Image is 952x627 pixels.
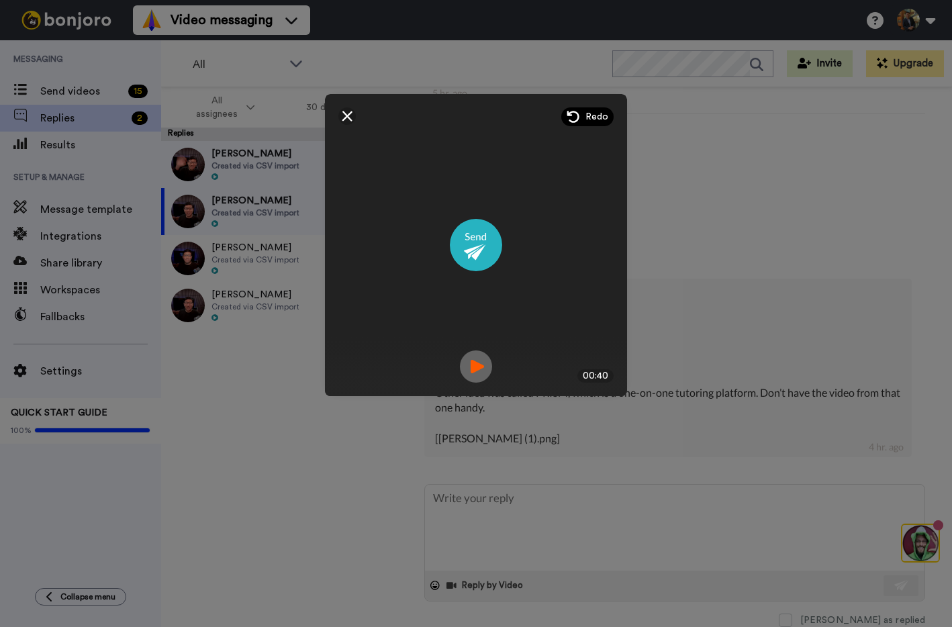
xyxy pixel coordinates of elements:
[561,107,614,126] div: Redo
[577,369,614,383] div: 00:40
[460,350,492,383] img: ic_record_play.svg
[450,219,502,271] img: ic_send_video.svg
[1,3,38,39] img: 3183ab3e-59ed-45f6-af1c-10226f767056-1659068401.jpg
[585,110,608,124] span: Redo
[342,111,352,122] img: ic_close.svg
